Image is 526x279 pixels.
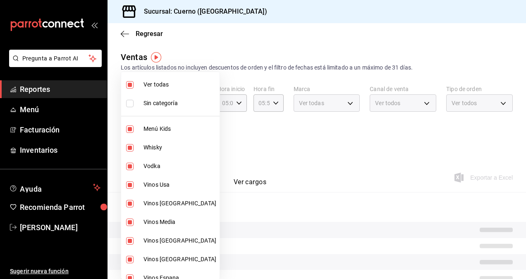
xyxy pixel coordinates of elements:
span: Ver todas [143,80,216,89]
span: Vodka [143,162,216,171]
span: Vinos [GEOGRAPHIC_DATA] [143,255,216,264]
span: Menú Kids [143,125,216,133]
img: Tooltip marker [151,52,161,63]
span: Vinos Media [143,218,216,226]
span: Vinos [GEOGRAPHIC_DATA] [143,199,216,208]
span: Vinos Usa [143,180,216,189]
span: Whisky [143,143,216,152]
span: Vinos [GEOGRAPHIC_DATA] [143,236,216,245]
span: Sin categoría [143,99,216,108]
